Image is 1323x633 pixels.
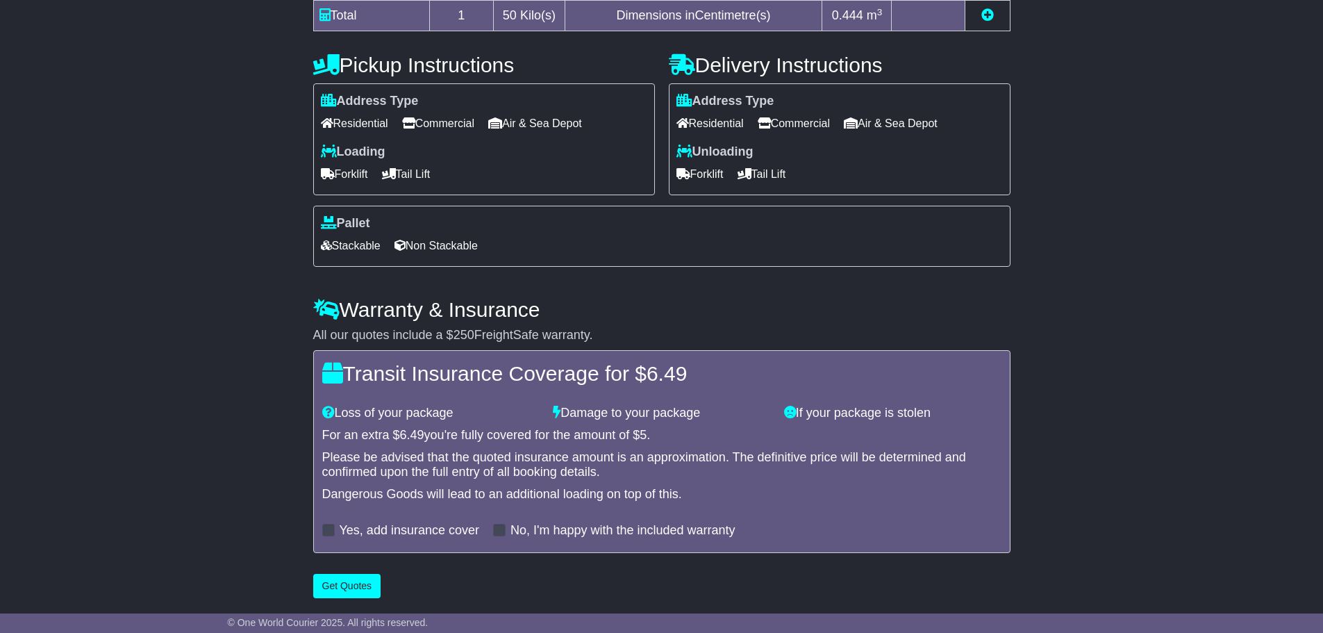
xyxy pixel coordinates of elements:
label: No, I'm happy with the included warranty [510,523,735,539]
td: 1 [429,1,494,31]
div: Loss of your package [315,406,547,421]
div: Dangerous Goods will lead to an additional loading on top of this. [322,487,1001,502]
h4: Pickup Instructions [313,54,655,76]
span: Air & Sea Depot [844,113,938,134]
a: Add new item [981,8,994,22]
span: 250 [454,328,474,342]
h4: Delivery Instructions [669,54,1010,76]
label: Pallet [321,216,370,231]
span: Residential [321,113,388,134]
span: Stackable [321,235,381,256]
td: Kilo(s) [494,1,565,31]
span: Tail Lift [738,163,786,185]
button: Get Quotes [313,574,381,598]
span: 0.444 [832,8,863,22]
label: Unloading [676,145,754,160]
div: Damage to your package [546,406,777,421]
span: m [867,8,883,22]
span: Tail Lift [382,163,431,185]
span: Air & Sea Depot [488,113,582,134]
label: Address Type [321,94,419,109]
span: 5 [640,428,647,442]
span: Forklift [676,163,724,185]
h4: Transit Insurance Coverage for $ [322,362,1001,385]
label: Yes, add insurance cover [340,523,479,539]
span: Commercial [402,113,474,134]
span: 6.49 [647,362,687,385]
label: Loading [321,145,385,160]
div: All our quotes include a $ FreightSafe warranty. [313,328,1010,343]
div: Please be advised that the quoted insurance amount is an approximation. The definitive price will... [322,450,1001,480]
label: Address Type [676,94,774,109]
span: Commercial [758,113,830,134]
span: 6.49 [400,428,424,442]
sup: 3 [877,7,883,17]
h4: Warranty & Insurance [313,298,1010,321]
td: Dimensions in Centimetre(s) [565,1,822,31]
span: Non Stackable [394,235,478,256]
td: Total [313,1,429,31]
div: For an extra $ you're fully covered for the amount of $ . [322,428,1001,443]
span: 50 [503,8,517,22]
span: Forklift [321,163,368,185]
span: © One World Courier 2025. All rights reserved. [228,617,428,628]
span: Residential [676,113,744,134]
div: If your package is stolen [777,406,1008,421]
